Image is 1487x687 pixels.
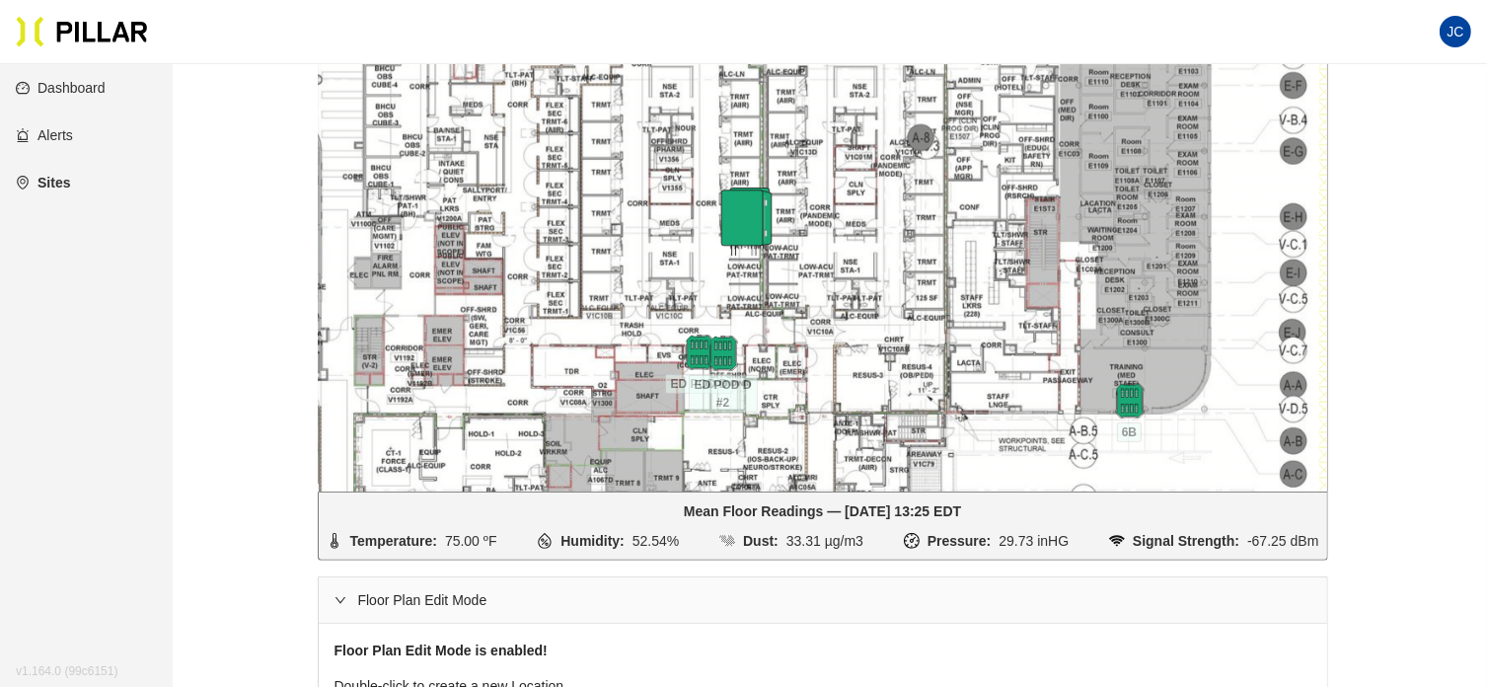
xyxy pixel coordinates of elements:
img: Marker [709,187,779,256]
div: Humidity: [560,530,625,552]
div: ED POD D [665,335,734,370]
li: 29.73 inHG [904,530,1069,552]
div: Dust: [743,530,779,552]
img: HUMIDITY [537,533,553,549]
img: DUST [719,533,735,549]
div: ED POD D #2 [689,336,758,371]
div: Mean Floor Readings — [DATE] 13:25 EDT [327,500,1319,522]
img: Pillar Technologies [16,16,148,47]
span: JC [1447,16,1463,47]
span: ED POD D [665,374,732,394]
span: ED POD D #2 [689,375,758,413]
span: 6B [1117,422,1142,442]
img: pod-online.97050380.svg [682,335,717,370]
div: 6B [1095,383,1164,419]
img: SIGNAL_RSSI [1109,533,1125,549]
div: rightFloor Plan Edit Mode [319,577,1327,623]
img: pod-online.97050380.svg [706,336,741,371]
div: Signal Strength: [1133,530,1239,552]
img: PRESSURE [904,533,920,549]
span: Floor Plan Edit Mode is enabled! [335,643,548,658]
div: Pressure: [928,530,992,552]
li: 33.31 µg/m3 [719,530,863,552]
div: Temperature: [350,530,437,552]
li: 52.54% [537,530,679,552]
a: dashboardDashboard [16,80,106,96]
img: TEMPERATURE [327,533,342,549]
span: right [335,594,346,606]
img: pod-online.97050380.svg [1112,383,1148,419]
a: environmentSites [16,175,70,191]
li: -67.25 dBm [1109,530,1319,552]
a: alertAlerts [16,127,73,143]
li: 75.00 ºF [327,530,497,552]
